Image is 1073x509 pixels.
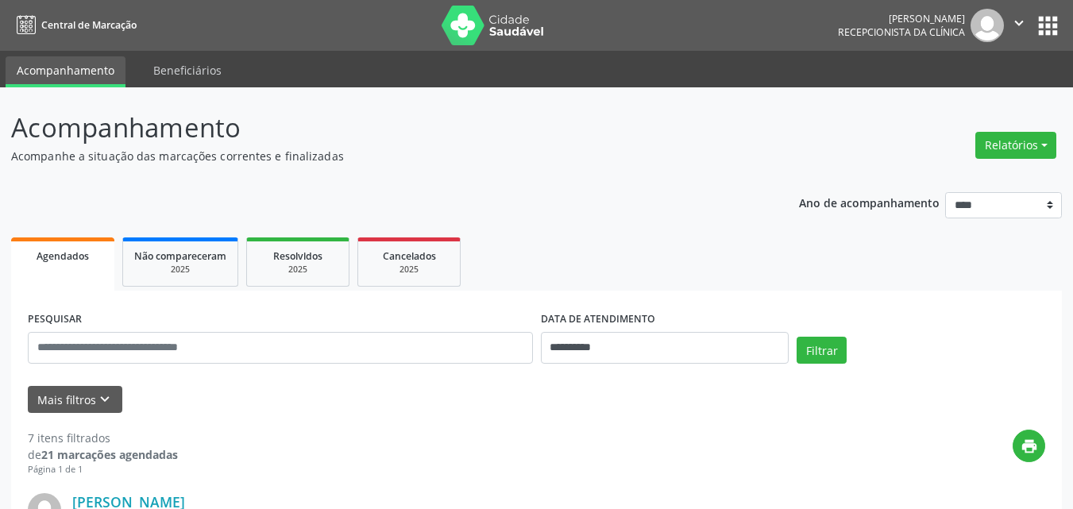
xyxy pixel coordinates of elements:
[383,249,436,263] span: Cancelados
[971,9,1004,42] img: img
[1013,430,1045,462] button: print
[1010,14,1028,32] i: 
[258,264,338,276] div: 2025
[28,307,82,332] label: PESQUISAR
[975,132,1056,159] button: Relatórios
[11,108,747,148] p: Acompanhamento
[37,249,89,263] span: Agendados
[838,25,965,39] span: Recepcionista da clínica
[96,391,114,408] i: keyboard_arrow_down
[797,337,847,364] button: Filtrar
[41,447,178,462] strong: 21 marcações agendadas
[134,249,226,263] span: Não compareceram
[541,307,655,332] label: DATA DE ATENDIMENTO
[1004,9,1034,42] button: 
[838,12,965,25] div: [PERSON_NAME]
[41,18,137,32] span: Central de Marcação
[28,463,178,476] div: Página 1 de 1
[11,12,137,38] a: Central de Marcação
[799,192,940,212] p: Ano de acompanhamento
[11,148,747,164] p: Acompanhe a situação das marcações correntes e finalizadas
[28,446,178,463] div: de
[1021,438,1038,455] i: print
[28,386,122,414] button: Mais filtroskeyboard_arrow_down
[273,249,322,263] span: Resolvidos
[1034,12,1062,40] button: apps
[28,430,178,446] div: 7 itens filtrados
[134,264,226,276] div: 2025
[6,56,125,87] a: Acompanhamento
[142,56,233,84] a: Beneficiários
[369,264,449,276] div: 2025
